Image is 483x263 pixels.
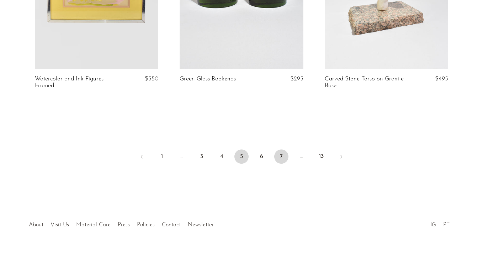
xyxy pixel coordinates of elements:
span: $295 [290,76,303,82]
a: Contact [162,222,181,228]
a: Visit Us [51,222,69,228]
a: Watercolor and Ink Figures, Framed [35,76,117,89]
ul: Quick links [25,216,217,230]
a: Green Glass Bookends [180,76,236,82]
a: Press [118,222,130,228]
span: 5 [234,149,249,164]
ul: Social Medias [427,216,453,230]
a: IG [430,222,436,228]
span: … [294,149,308,164]
span: … [175,149,189,164]
a: 1 [155,149,169,164]
span: $350 [145,76,158,82]
a: 13 [314,149,328,164]
span: $495 [435,76,448,82]
a: PT [443,222,450,228]
a: 6 [254,149,269,164]
a: 4 [214,149,229,164]
a: About [29,222,43,228]
a: Policies [137,222,155,228]
a: Next [334,149,348,165]
a: 7 [274,149,288,164]
a: 3 [195,149,209,164]
a: Previous [135,149,149,165]
a: Carved Stone Torso on Granite Base [325,76,407,89]
a: Material Care [76,222,111,228]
